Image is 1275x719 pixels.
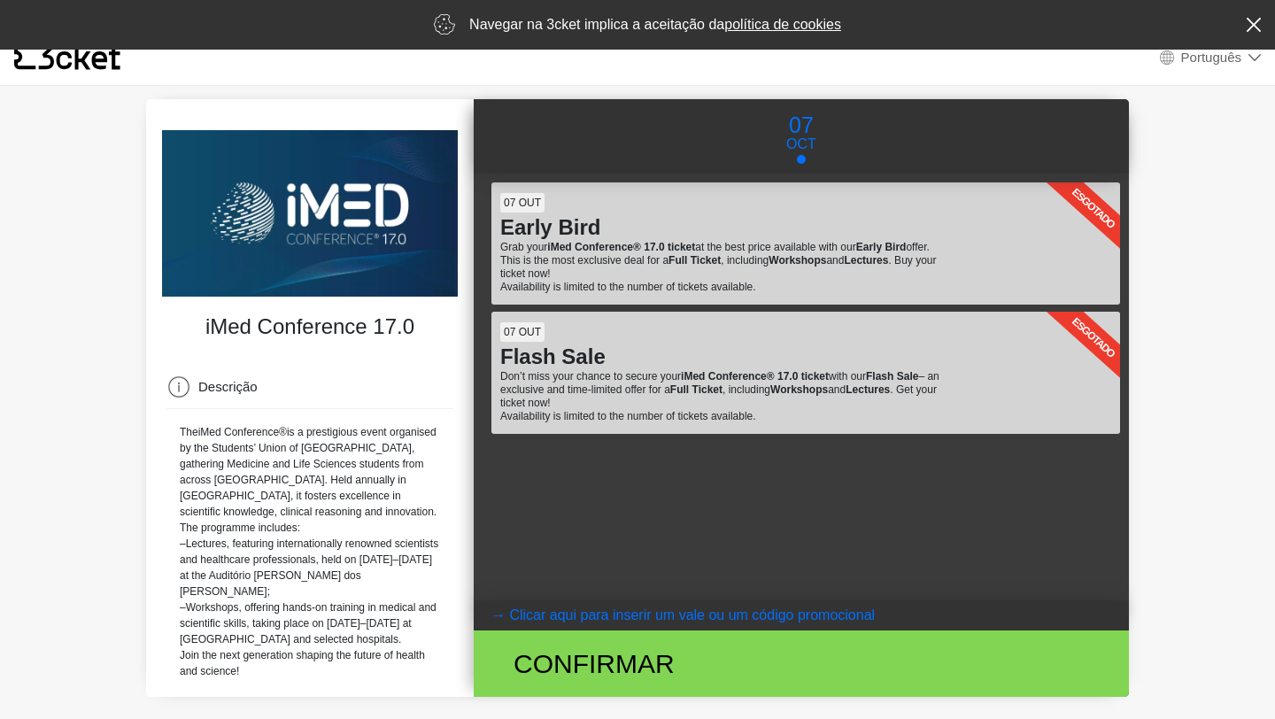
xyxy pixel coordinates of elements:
arrow: → [491,605,506,626]
a: política de cookies [724,17,841,32]
button: 07 Oct [768,108,835,165]
img: e9236b72dac04d1184522e0923398eab.webp [162,130,458,297]
p: Availability is limited to the number of tickets available. [500,410,946,423]
label: Esgotado [1006,257,1180,417]
strong: Lectures [186,537,227,550]
button: → Clicar aqui para inserir um vale ou um código promocional [474,600,1129,630]
p: The programme includes: [180,520,440,536]
label: Esgotado [1006,128,1180,288]
p: Don’t miss your chance to secure your with our – an exclusive and time-limited offer for a , incl... [500,370,946,410]
g: {' '} [14,45,35,70]
span: Descrição [198,379,258,394]
strong: Flash Sale [866,370,918,383]
div: Confirmar [500,644,901,684]
p: – , offering hands-on training in medical and scientific skills, taking place on [DATE]–[DATE] at... [180,599,440,647]
p: Navegar na 3cket implica a aceitação da [469,14,841,35]
strong: Full Ticket [668,254,721,267]
strong: Early Bird [856,241,907,253]
strong: Workshops [186,601,239,614]
p: The is a prestigious event organised by the Students’ Union of [GEOGRAPHIC_DATA], gathering Medic... [180,424,440,520]
strong: Workshops [769,254,826,267]
h4: Early Bird [500,215,946,241]
strong: iMed Conference® [198,426,287,438]
strong: Lectures [844,254,888,267]
coupontext: Clicar aqui para inserir um vale ou um código promocional [509,607,875,622]
p: 07 [786,109,816,143]
strong: iMed Conference® 17.0 ticket [547,241,695,253]
button: Confirmar [474,630,1129,697]
p: Availability is limited to the number of tickets available. [500,281,946,294]
strong: Lectures [846,383,890,396]
p: Join the next generation shaping the future of health and science! [180,647,440,679]
span: 07 out [500,193,545,213]
strong: Workshops [770,383,828,396]
strong: Full Ticket [670,383,722,396]
strong: iMed Conference® 17.0 ticket [681,370,829,383]
p: Oct [786,134,816,155]
span: 07 out [500,322,545,342]
p: Grab your at the best price available with our offer. This is the most exclusive deal for a , inc... [500,241,946,281]
h4: iMed Conference 17.0 [171,314,449,340]
h4: Flash Sale [500,344,946,370]
p: – , featuring internationally renowned scientists and healthcare professionals, held on [DATE]–[D... [180,536,440,599]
